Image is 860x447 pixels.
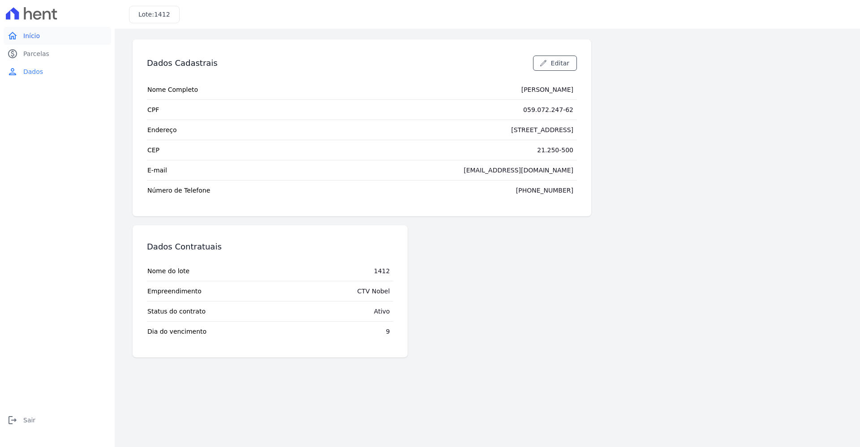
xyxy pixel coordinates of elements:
a: personDados [4,63,111,81]
span: Empreendimento [147,287,202,296]
span: Dados [23,67,43,76]
h3: Dados Contratuais [147,241,222,252]
div: 21.250-500 [537,146,573,155]
i: logout [7,415,18,426]
a: logoutSair [4,411,111,429]
span: Status do contrato [147,307,206,316]
div: [EMAIL_ADDRESS][DOMAIN_NAME] [464,166,573,175]
div: CTV Nobel [357,287,390,296]
span: Nome Completo [147,85,198,94]
span: Dia do vencimento [147,327,206,336]
div: 059.072.247-62 [523,105,573,114]
span: Nome do lote [147,266,189,275]
span: CEP [147,146,159,155]
span: Parcelas [23,49,49,58]
span: Editar [551,59,569,68]
div: 1412 [374,266,390,275]
span: Número de Telefone [147,186,210,195]
a: homeInício [4,27,111,45]
span: 1412 [154,11,170,18]
div: [PERSON_NAME] [521,85,573,94]
h3: Dados Cadastrais [147,58,218,69]
span: Início [23,31,40,40]
i: home [7,30,18,41]
span: Endereço [147,125,177,134]
div: [STREET_ADDRESS] [511,125,573,134]
div: [PHONE_NUMBER] [516,186,573,195]
a: paidParcelas [4,45,111,63]
span: CPF [147,105,159,114]
a: Editar [533,56,577,71]
span: E-mail [147,166,167,175]
i: person [7,66,18,77]
div: Ativo [374,307,390,316]
h3: Lote: [138,10,170,19]
span: Sair [23,416,35,425]
i: paid [7,48,18,59]
div: 9 [386,327,390,336]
